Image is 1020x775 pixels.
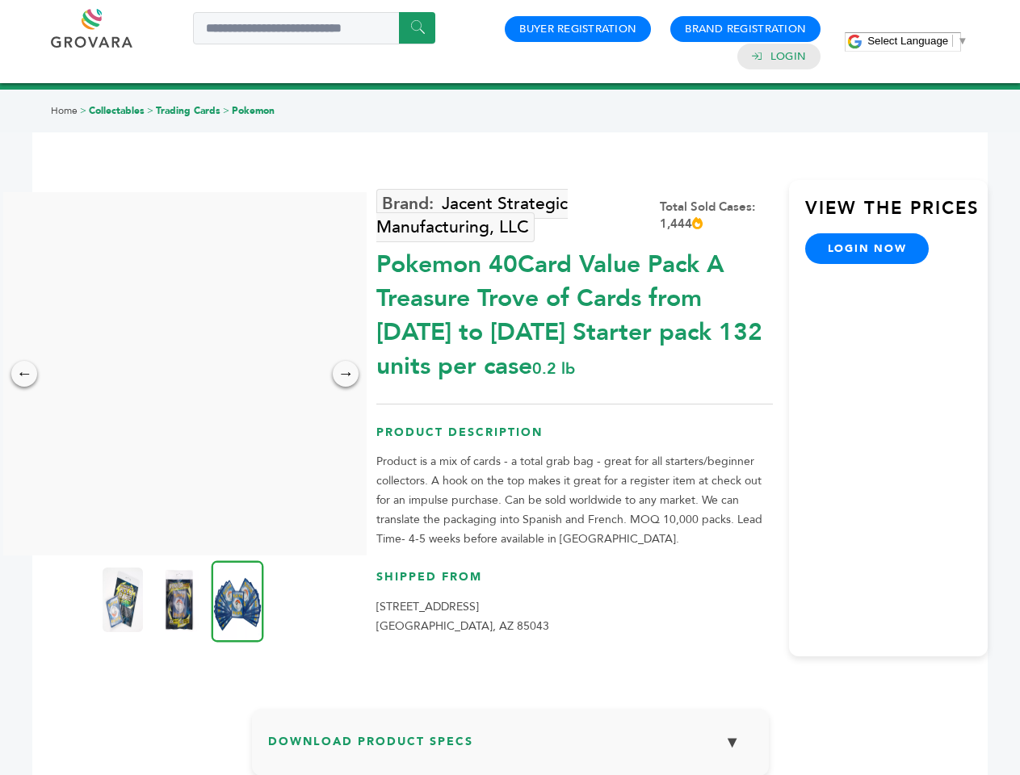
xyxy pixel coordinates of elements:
[805,233,930,264] a: login now
[156,104,220,117] a: Trading Cards
[212,560,264,642] img: Pokemon 40-Card Value Pack – A Treasure Trove of Cards from 1996 to 2024 - Starter pack! 132 unit...
[376,569,773,597] h3: Shipped From
[519,22,636,36] a: Buyer Registration
[89,104,145,117] a: Collectables
[867,35,968,47] a: Select Language​
[712,725,753,760] button: ▼
[232,104,275,117] a: Pokemon
[103,568,143,632] img: Pokemon 40-Card Value Pack – A Treasure Trove of Cards from 1996 to 2024 - Starter pack! 132 unit...
[376,240,773,383] div: Pokemon 40Card Value Pack A Treasure Trove of Cards from [DATE] to [DATE] Starter pack 132 units ...
[159,568,199,632] img: Pokemon 40-Card Value Pack – A Treasure Trove of Cards from 1996 to 2024 - Starter pack! 132 unit...
[80,104,86,117] span: >
[532,358,575,379] span: 0.2 lb
[660,199,773,232] div: Total Sold Cases: 1,444
[685,22,806,36] a: Brand Registration
[867,35,948,47] span: Select Language
[376,452,773,549] p: Product is a mix of cards - a total grab bag - great for all starters/beginner collectors. A hook...
[770,49,806,64] a: Login
[805,196,988,233] h3: View the Prices
[268,725,753,772] h3: Download Product Specs
[147,104,153,117] span: >
[376,597,773,636] p: [STREET_ADDRESS] [GEOGRAPHIC_DATA], AZ 85043
[11,361,37,387] div: ←
[376,189,568,242] a: Jacent Strategic Manufacturing, LLC
[333,361,359,387] div: →
[957,35,968,47] span: ▼
[223,104,229,117] span: >
[376,425,773,453] h3: Product Description
[193,12,435,44] input: Search a product or brand...
[51,104,78,117] a: Home
[952,35,953,47] span: ​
